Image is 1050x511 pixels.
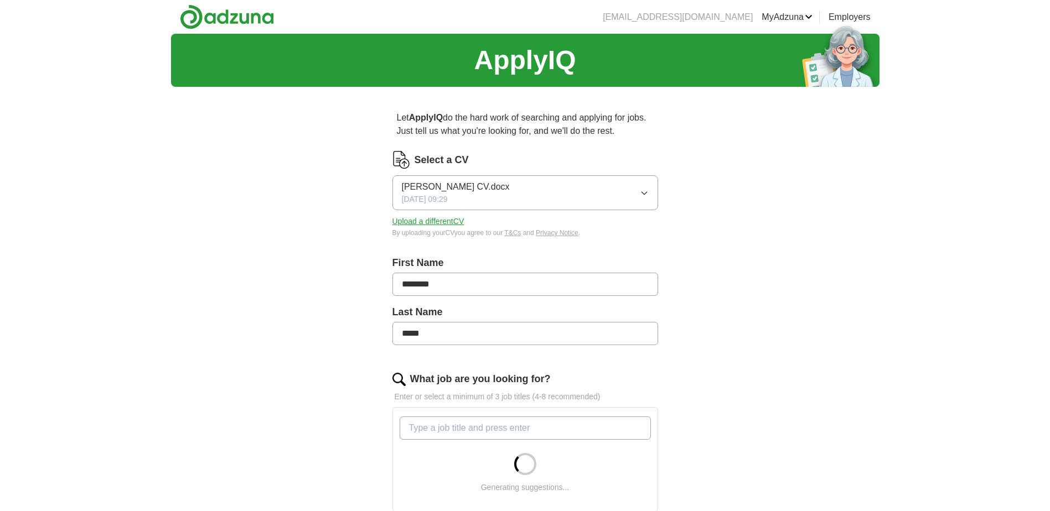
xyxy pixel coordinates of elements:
a: Privacy Notice [536,229,578,237]
a: T&Cs [504,229,521,237]
label: What job are you looking for? [410,372,551,387]
label: Select a CV [415,153,469,168]
span: [DATE] 09:29 [402,194,448,205]
label: Last Name [392,305,658,320]
button: Upload a differentCV [392,216,464,227]
a: MyAdzuna [762,11,813,24]
input: Type a job title and press enter [400,416,651,440]
a: Employers [829,11,871,24]
label: First Name [392,255,658,270]
div: Generating suggestions... [481,482,570,493]
button: [PERSON_NAME] CV.docx[DATE] 09:29 [392,175,658,210]
h1: ApplyIQ [474,40,576,80]
strong: ApplyIQ [409,113,443,122]
img: search.png [392,373,406,386]
img: Adzuna logo [180,4,274,29]
img: CV Icon [392,151,410,169]
span: [PERSON_NAME] CV.docx [402,180,510,194]
p: Let do the hard work of searching and applying for jobs. Just tell us what you're looking for, an... [392,107,658,142]
li: [EMAIL_ADDRESS][DOMAIN_NAME] [603,11,753,24]
p: Enter or select a minimum of 3 job titles (4-8 recommended) [392,391,658,403]
div: By uploading your CV you agree to our and . [392,228,658,238]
